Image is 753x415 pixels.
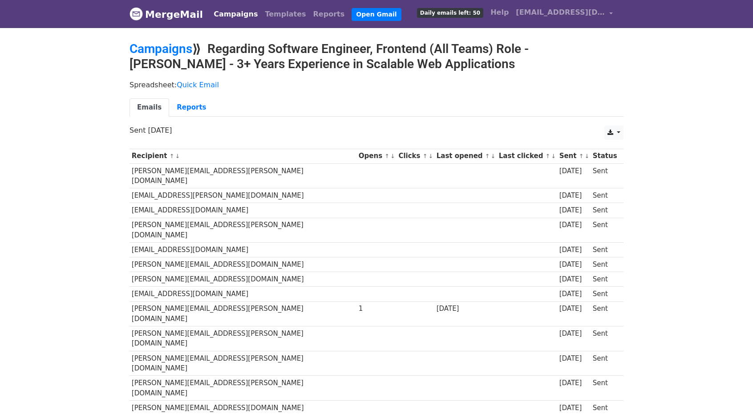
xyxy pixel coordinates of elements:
[559,166,589,176] div: [DATE]
[559,205,589,216] div: [DATE]
[130,301,356,326] td: [PERSON_NAME][EMAIL_ADDRESS][PERSON_NAME][DOMAIN_NAME]
[359,304,394,314] div: 1
[559,274,589,285] div: [DATE]
[591,163,619,188] td: Sent
[591,272,619,287] td: Sent
[559,289,589,299] div: [DATE]
[130,41,623,71] h2: ⟫ Regarding Software Engineer, Frontend (All Teams) Role - [PERSON_NAME] - 3+ Years Experience in...
[356,149,397,163] th: Opens
[497,149,557,163] th: Last clicked
[130,257,356,272] td: [PERSON_NAME][EMAIL_ADDRESS][DOMAIN_NAME]
[130,400,356,415] td: [PERSON_NAME][EMAIL_ADDRESS][DOMAIN_NAME]
[261,5,309,23] a: Templates
[491,153,496,159] a: ↓
[130,149,356,163] th: Recipient
[591,376,619,401] td: Sent
[169,98,214,117] a: Reports
[130,243,356,257] td: [EMAIL_ADDRESS][DOMAIN_NAME]
[559,304,589,314] div: [DATE]
[130,272,356,287] td: [PERSON_NAME][EMAIL_ADDRESS][DOMAIN_NAME]
[390,153,395,159] a: ↓
[130,41,192,56] a: Campaigns
[130,163,356,188] td: [PERSON_NAME][EMAIL_ADDRESS][PERSON_NAME][DOMAIN_NAME]
[591,257,619,272] td: Sent
[559,245,589,255] div: [DATE]
[559,191,589,201] div: [DATE]
[591,149,619,163] th: Status
[579,153,584,159] a: ↑
[591,203,619,218] td: Sent
[559,354,589,364] div: [DATE]
[428,153,433,159] a: ↓
[130,98,169,117] a: Emails
[385,153,389,159] a: ↑
[559,329,589,339] div: [DATE]
[170,153,174,159] a: ↑
[437,304,494,314] div: [DATE]
[130,376,356,401] td: [PERSON_NAME][EMAIL_ADDRESS][PERSON_NAME][DOMAIN_NAME]
[175,153,180,159] a: ↓
[591,326,619,351] td: Sent
[559,260,589,270] div: [DATE]
[487,4,512,21] a: Help
[130,203,356,218] td: [EMAIL_ADDRESS][DOMAIN_NAME]
[591,301,619,326] td: Sent
[310,5,348,23] a: Reports
[397,149,434,163] th: Clicks
[413,4,487,21] a: Daily emails left: 50
[352,8,401,21] a: Open Gmail
[591,188,619,203] td: Sent
[130,126,623,135] p: Sent [DATE]
[210,5,261,23] a: Campaigns
[591,218,619,243] td: Sent
[434,149,497,163] th: Last opened
[559,378,589,388] div: [DATE]
[559,403,589,413] div: [DATE]
[417,8,483,18] span: Daily emails left: 50
[551,153,556,159] a: ↓
[516,7,605,18] span: [EMAIL_ADDRESS][DOMAIN_NAME]
[485,153,490,159] a: ↑
[130,287,356,301] td: [EMAIL_ADDRESS][DOMAIN_NAME]
[584,153,589,159] a: ↓
[591,243,619,257] td: Sent
[130,80,623,90] p: Spreadsheet:
[423,153,428,159] a: ↑
[130,218,356,243] td: [PERSON_NAME][EMAIL_ADDRESS][PERSON_NAME][DOMAIN_NAME]
[591,287,619,301] td: Sent
[130,351,356,376] td: [PERSON_NAME][EMAIL_ADDRESS][PERSON_NAME][DOMAIN_NAME]
[177,81,219,89] a: Quick Email
[130,5,203,24] a: MergeMail
[130,7,143,20] img: MergeMail logo
[591,351,619,376] td: Sent
[512,4,616,24] a: [EMAIL_ADDRESS][DOMAIN_NAME]
[557,149,591,163] th: Sent
[130,326,356,351] td: [PERSON_NAME][EMAIL_ADDRESS][PERSON_NAME][DOMAIN_NAME]
[559,220,589,230] div: [DATE]
[130,188,356,203] td: [EMAIL_ADDRESS][PERSON_NAME][DOMAIN_NAME]
[591,400,619,415] td: Sent
[546,153,551,159] a: ↑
